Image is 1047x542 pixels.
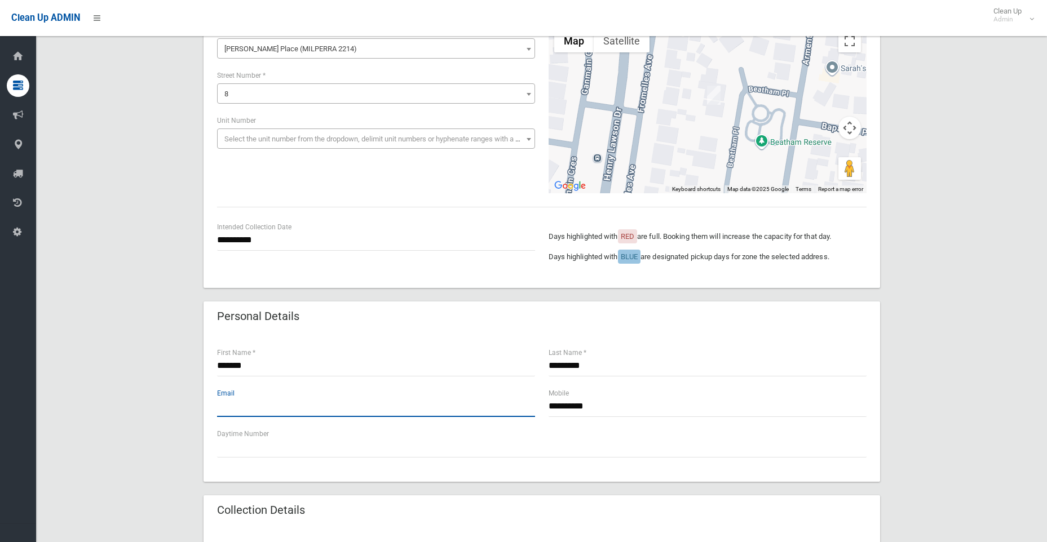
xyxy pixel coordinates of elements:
header: Personal Details [204,305,313,327]
span: 8 [220,86,532,102]
button: Show street map [554,30,594,52]
span: Beatham Place (MILPERRA 2214) [220,41,532,57]
span: Beatham Place (MILPERRA 2214) [217,38,535,59]
span: Clean Up ADMIN [11,12,80,23]
span: 8 [224,90,228,98]
a: Report a map error [818,186,863,192]
button: Drag Pegman onto the map to open Street View [838,157,861,180]
span: RED [621,232,634,241]
a: Open this area in Google Maps (opens a new window) [551,179,589,193]
p: Days highlighted with are full. Booking them will increase the capacity for that day. [549,230,867,243]
img: Google [551,179,589,193]
span: BLUE [621,252,638,261]
a: Terms (opens in new tab) [796,186,811,192]
header: Collection Details [204,499,319,521]
button: Toggle fullscreen view [838,30,861,52]
button: Map camera controls [838,117,861,139]
div: 8 Beatham Place, MILPERRA NSW 2214 [707,86,721,105]
span: Map data ©2025 Google [727,186,789,192]
button: Keyboard shortcuts [672,185,721,193]
span: Select the unit number from the dropdown, delimit unit numbers or hyphenate ranges with a comma [224,135,540,143]
button: Show satellite imagery [594,30,650,52]
span: 8 [217,83,535,104]
p: Days highlighted with are designated pickup days for zone the selected address. [549,250,867,264]
span: Clean Up [988,7,1033,24]
small: Admin [993,15,1022,24]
